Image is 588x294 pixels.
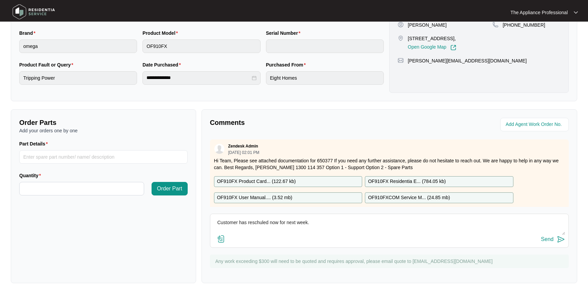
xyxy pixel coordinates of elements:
p: [PERSON_NAME] [408,22,447,28]
img: residentia service logo [10,2,57,22]
button: Send [541,235,565,244]
span: Order Part [157,185,182,193]
p: Add your orders one by one [19,127,188,134]
input: Date Purchased [146,74,250,81]
img: map-pin [492,22,499,28]
textarea: Customer has reschuled now for next week. [214,217,565,235]
img: file-attachment-doc.svg [217,235,225,243]
p: [DATE] 02:01 PM [228,151,259,155]
p: Hi Team, Please see attached documentation for 650377 If you need any further assistance, please ... [214,157,565,171]
p: [STREET_ADDRESS], [408,35,456,42]
input: Quantity [20,182,144,195]
p: The Appliance Professional [510,9,568,16]
label: Purchased From [266,61,309,68]
p: OF910FX Residentia E... ( 784.05 kb ) [368,178,446,185]
p: Zendesk Admin [228,143,258,149]
input: Product Model [142,39,260,53]
img: user.svg [214,144,224,154]
img: user-pin [398,22,404,28]
label: Brand [19,30,38,36]
button: Order Part [152,182,188,195]
label: Part Details [19,140,51,147]
a: Open Google Map [408,45,456,51]
label: Serial Number [266,30,303,36]
input: Add Agent Work Order No. [506,121,565,129]
p: OF910FX Product Card... ( 122.67 kb ) [217,178,296,185]
input: Product Fault or Query [19,71,137,85]
p: OF910FX User Manual.... ( 3.52 mb ) [217,194,292,202]
p: [PERSON_NAME][EMAIL_ADDRESS][DOMAIN_NAME] [408,57,527,64]
p: Any work exceeding $300 will need to be quoted and requires approval, please email quote to [EMAI... [215,258,565,265]
input: Purchased From [266,71,384,85]
label: Product Model [142,30,181,36]
label: Product Fault or Query [19,61,76,68]
input: Brand [19,39,137,53]
img: map-pin [398,35,404,41]
input: Serial Number [266,39,384,53]
label: Date Purchased [142,61,183,68]
p: Order Parts [19,118,188,127]
div: Send [541,236,554,242]
img: dropdown arrow [574,11,578,14]
img: Link-External [450,45,456,51]
img: send-icon.svg [557,235,565,243]
img: map-pin [398,57,404,63]
p: [PHONE_NUMBER] [503,22,545,28]
p: Comments [210,118,385,127]
label: Quantity [19,172,44,179]
input: Part Details [19,150,188,164]
p: OF910FXCOM Service M... ( 24.85 mb ) [368,194,450,202]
